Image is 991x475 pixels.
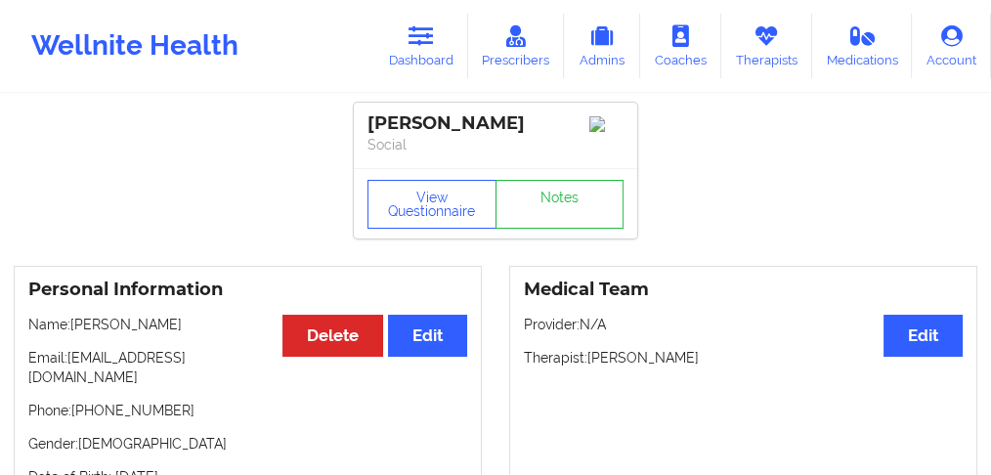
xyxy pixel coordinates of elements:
p: Social [367,135,624,154]
a: Coaches [640,14,721,78]
p: Provider: N/A [524,315,963,334]
button: Delete [282,315,383,357]
a: Prescribers [468,14,565,78]
p: Name: [PERSON_NAME] [28,315,467,334]
h3: Personal Information [28,279,467,301]
p: Phone: [PHONE_NUMBER] [28,401,467,420]
a: Medications [812,14,913,78]
a: Therapists [721,14,812,78]
a: Dashboard [374,14,468,78]
button: Edit [883,315,963,357]
a: Notes [495,180,625,229]
h3: Medical Team [524,279,963,301]
img: Image%2Fplaceholer-image.png [589,116,624,132]
a: Account [912,14,991,78]
p: Email: [EMAIL_ADDRESS][DOMAIN_NAME] [28,348,467,387]
a: Admins [564,14,640,78]
button: Edit [388,315,467,357]
button: View Questionnaire [367,180,496,229]
p: Therapist: [PERSON_NAME] [524,348,963,367]
div: [PERSON_NAME] [367,112,624,135]
p: Gender: [DEMOGRAPHIC_DATA] [28,434,467,453]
